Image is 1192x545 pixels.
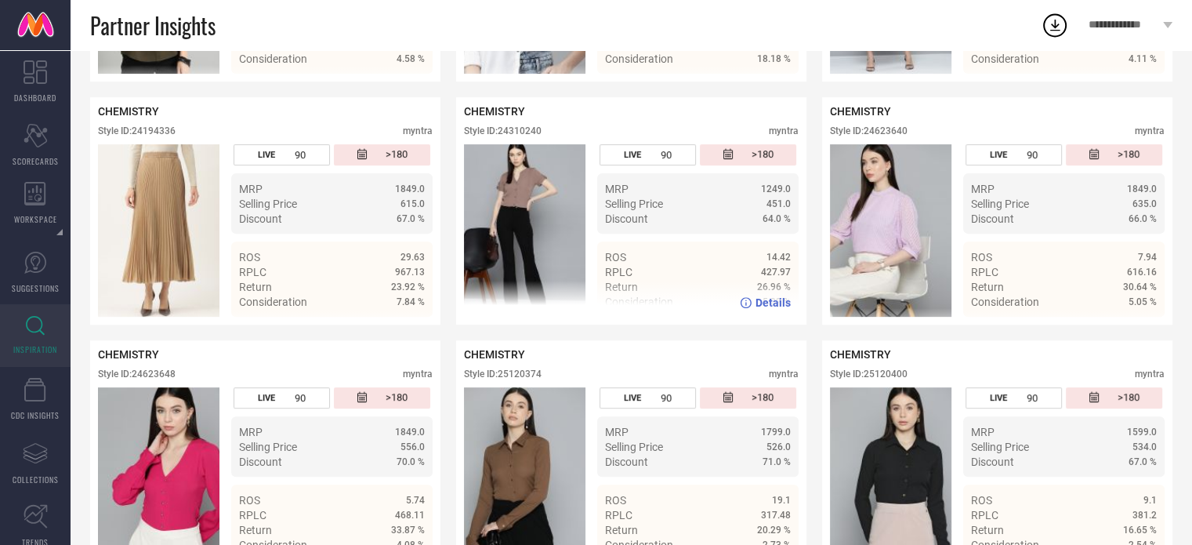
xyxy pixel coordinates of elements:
span: 1849.0 [395,427,425,438]
span: 7.84 % [397,296,425,307]
span: 90 [295,149,306,161]
span: Return [971,281,1004,293]
span: Details [1121,324,1157,336]
span: 1849.0 [395,183,425,194]
span: 534.0 [1132,441,1157,452]
span: ROS [971,494,992,507]
span: 70.0 % [397,456,425,467]
div: Number of days since the style was first listed on the platform [334,387,430,409]
span: 1249.0 [761,183,791,194]
img: Style preview image [98,144,219,317]
span: CHEMISTRY [464,105,525,118]
span: Details [755,81,791,93]
div: Open download list [1041,11,1069,39]
span: 19.1 [772,495,791,506]
div: Style ID: 24623648 [98,369,176,380]
span: Return [971,524,1004,536]
span: MRP [605,183,629,195]
span: 23.92 % [391,282,425,292]
div: Number of days since the style was first listed on the platform [1066,387,1162,409]
span: LIVE [258,150,275,160]
span: 29.63 [400,252,425,263]
span: Consideration [239,53,307,65]
img: Style preview image [464,144,585,317]
span: Details [1121,81,1157,93]
span: LIVE [990,150,1007,160]
span: Selling Price [605,198,663,210]
div: Number of days the style has been live on the platform [600,387,696,409]
span: 33.87 % [391,525,425,536]
span: Return [239,281,272,293]
span: DASHBOARD [14,92,56,104]
span: 67.0 % [1129,456,1157,467]
span: ROS [605,251,626,263]
div: Number of days since the style was first listed on the platform [1066,144,1162,165]
div: Click to view image [464,144,585,317]
div: Number of days since the style was first listed on the platform [700,144,796,165]
div: Click to view image [98,144,219,317]
span: RPLC [605,266,632,278]
span: RPLC [239,266,266,278]
span: 635.0 [1132,198,1157,209]
a: Details [740,296,791,309]
div: Style ID: 24623640 [830,125,908,136]
span: RPLC [971,266,998,278]
span: 556.0 [400,441,425,452]
span: 5.74 [406,495,425,506]
span: 526.0 [766,441,791,452]
span: 90 [661,392,672,404]
span: SCORECARDS [13,155,59,167]
div: Number of days the style has been live on the platform [966,387,1062,409]
div: myntra [1135,369,1165,380]
div: Number of days the style has been live on the platform [234,144,330,165]
span: Consideration [971,296,1039,308]
span: CHEMISTRY [98,348,159,361]
span: LIVE [258,393,275,403]
span: 7.94 [1138,252,1157,263]
span: Selling Price [605,441,663,453]
span: CHEMISTRY [830,105,891,118]
span: 468.11 [395,510,425,521]
span: Discount [971,456,1014,468]
a: Details [1106,81,1157,93]
span: LIVE [990,393,1007,403]
span: 317.48 [761,510,791,521]
span: 30.64 % [1123,282,1157,292]
span: >180 [386,148,408,162]
a: Details [374,81,425,93]
span: RPLC [605,509,632,521]
div: myntra [769,369,799,380]
div: Number of days the style has been live on the platform [966,144,1062,165]
span: Selling Price [971,198,1029,210]
span: CHEMISTRY [464,348,525,361]
span: Consideration [239,296,307,308]
span: Discount [605,213,648,225]
span: 615.0 [400,198,425,209]
span: CHEMISTRY [98,105,159,118]
span: SUGGESTIONS [12,282,60,294]
span: Selling Price [239,441,297,453]
a: Details [740,81,791,93]
span: ROS [605,494,626,507]
span: 90 [295,392,306,404]
span: Discount [239,213,282,225]
span: INSPIRATION [13,343,57,355]
span: ROS [239,494,260,507]
span: >180 [1118,391,1139,405]
span: RPLC [239,509,266,521]
span: 616.16 [1127,267,1157,278]
span: 427.97 [761,267,791,278]
div: Number of days the style has been live on the platform [600,144,696,165]
span: CDC INSIGHTS [11,409,60,421]
span: Details [389,81,425,93]
span: >180 [386,391,408,405]
span: 67.0 % [397,213,425,224]
span: 1599.0 [1127,427,1157,438]
span: Partner Insights [90,9,216,42]
span: Details [755,296,791,309]
span: MRP [971,426,995,438]
a: Details [1106,324,1157,336]
a: Details [374,324,425,336]
div: Style ID: 25120400 [830,369,908,380]
span: Selling Price [239,198,297,210]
